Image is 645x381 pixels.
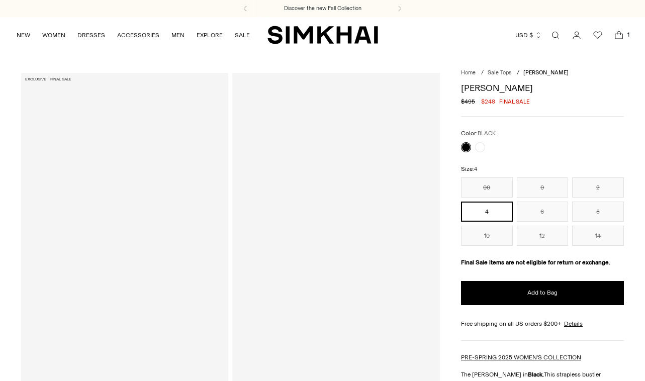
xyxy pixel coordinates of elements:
[17,24,30,46] a: NEW
[545,25,566,45] a: Open search modal
[461,164,477,174] label: Size:
[461,259,610,266] strong: Final Sale items are not eligible for return or exchange.
[515,24,542,46] button: USD $
[624,30,633,39] span: 1
[461,83,624,92] h1: [PERSON_NAME]
[77,24,105,46] a: DRESSES
[567,25,587,45] a: Go to the account page
[527,289,558,297] span: Add to Bag
[588,25,608,45] a: Wishlist
[461,202,513,222] button: 4
[117,24,159,46] a: ACCESSORIES
[517,69,519,77] div: /
[197,24,223,46] a: EXPLORE
[572,202,624,222] button: 8
[235,24,250,46] a: SALE
[481,69,484,77] div: /
[461,69,476,76] a: Home
[609,25,629,45] a: Open cart modal
[528,371,544,378] strong: Black.
[564,319,583,328] a: Details
[572,177,624,198] button: 2
[517,226,569,246] button: 12
[461,177,513,198] button: 00
[478,130,496,137] span: BLACK
[517,177,569,198] button: 0
[461,129,496,138] label: Color:
[481,97,495,106] span: $248
[488,69,511,76] a: Sale Tops
[171,24,185,46] a: MEN
[461,226,513,246] button: 10
[523,69,569,76] span: [PERSON_NAME]
[461,281,624,305] button: Add to Bag
[572,226,624,246] button: 14
[42,24,65,46] a: WOMEN
[284,5,361,13] a: Discover the new Fall Collection
[461,69,624,77] nav: breadcrumbs
[474,166,477,172] span: 4
[517,202,569,222] button: 6
[461,319,624,328] div: Free shipping on all US orders $200+
[267,25,378,45] a: SIMKHAI
[461,97,475,106] s: $495
[461,354,581,361] a: PRE-SPRING 2025 WOMEN'S COLLECTION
